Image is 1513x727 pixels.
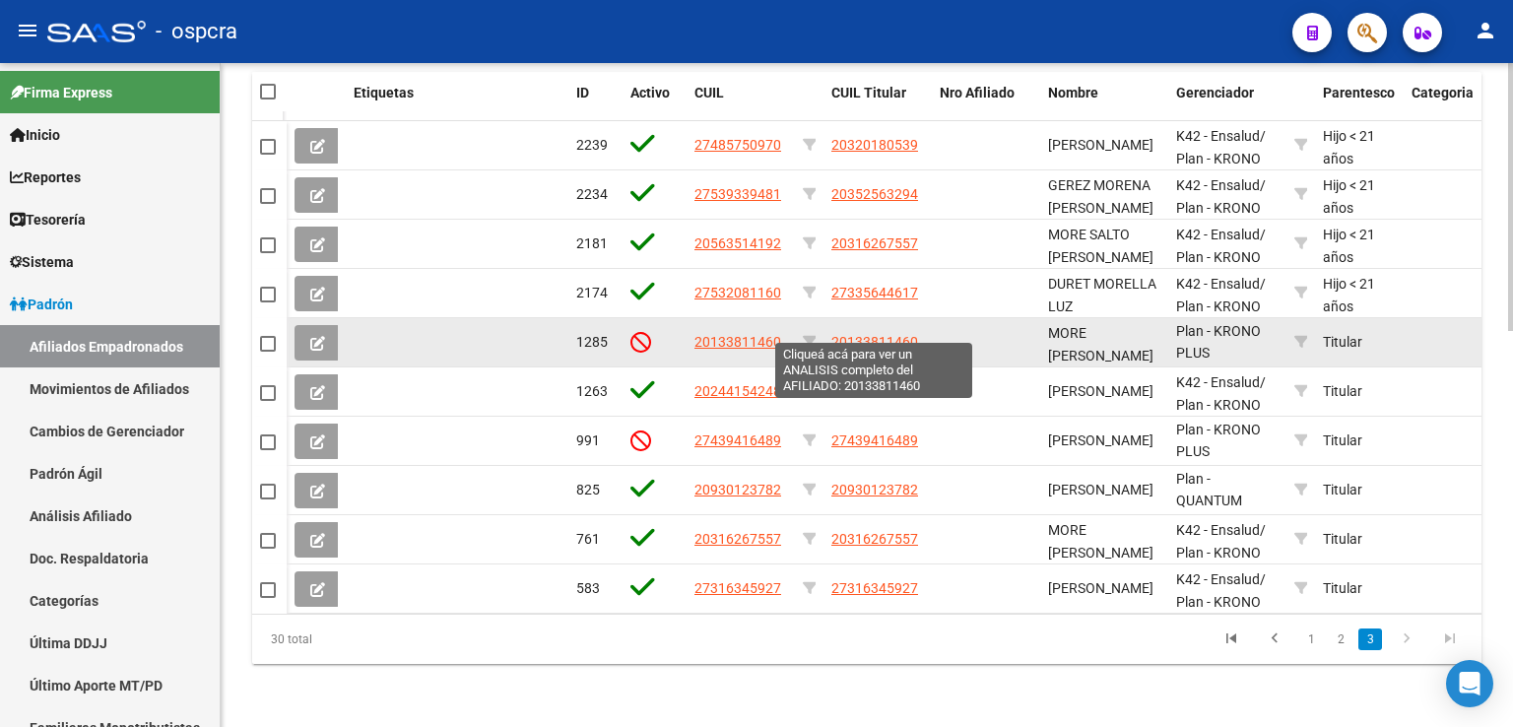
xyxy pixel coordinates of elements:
span: Nro Afiliado [940,85,1015,100]
span: 27316345927 [694,580,781,596]
datatable-header-cell: CUIL [687,72,795,137]
span: Hijo < 21 años [1323,227,1375,265]
div: 30 total [252,615,494,664]
span: Reportes [10,166,81,188]
span: Inicio [10,124,60,146]
span: CUIL Titular [831,85,906,100]
span: 1263 [576,383,608,399]
span: 20320180539 [831,137,918,153]
span: / Plan - KRONO PLUS [1176,227,1266,288]
span: K42 - Ensalud [1176,522,1260,538]
datatable-header-cell: Nro Afiliado [932,72,1040,137]
span: [PERSON_NAME] [1048,383,1153,399]
a: 3 [1358,628,1382,650]
span: 20133811460 [694,334,781,350]
mat-icon: person [1474,19,1497,42]
span: 2239 [576,137,608,153]
span: Hijo < 21 años [1323,128,1375,166]
span: [PERSON_NAME] [1048,482,1153,497]
span: Padrón [10,294,73,315]
a: 2 [1329,628,1352,650]
span: Titular [1323,580,1362,596]
span: K42 - Ensalud [1176,571,1260,587]
span: CUIL [694,85,724,100]
li: page 2 [1326,623,1355,656]
datatable-header-cell: Etiquetas [346,72,568,137]
span: / Plan - QUANTUM [1176,448,1266,509]
span: [PERSON_NAME] [1048,580,1153,596]
span: Gerenciador [1176,85,1254,100]
span: Titular [1323,432,1362,448]
span: 20563514192 [694,235,781,251]
span: MORE [PERSON_NAME] [1048,522,1153,561]
span: / Plan - KRONO PLUS [1176,374,1266,435]
span: K42 - Ensalud [1176,227,1260,242]
span: [PERSON_NAME] [1048,137,1153,153]
span: 27335644617 [831,285,918,300]
span: Titular [1323,531,1362,547]
span: 20244154248 [694,383,781,399]
span: / Plan - KRONO PLUS [1176,276,1266,337]
span: MORE [PERSON_NAME] [1048,325,1153,363]
span: MORE SALTO [PERSON_NAME] [1048,227,1153,265]
span: 20352563294 [831,186,918,202]
span: ID [576,85,589,100]
span: 27539339481 [694,186,781,202]
li: page 1 [1296,623,1326,656]
span: 20316267557 [831,235,918,251]
div: Open Intercom Messenger [1446,660,1493,707]
span: 27439416489 [831,432,918,448]
span: 20930123782 [694,482,781,497]
span: DURET MORELLA LUZ [1048,276,1156,314]
span: 20244154248 [831,383,918,399]
span: - ospcra [156,10,237,53]
span: Tesorería [10,209,86,231]
span: 825 [576,482,600,497]
span: Categoria [1412,85,1474,100]
span: Titular [1323,383,1362,399]
span: Hijo < 21 años [1323,177,1375,216]
span: Etiquetas [354,85,414,100]
a: go to first page [1213,628,1250,650]
span: Nombre [1048,85,1098,100]
span: 20316267557 [694,531,781,547]
a: 1 [1299,628,1323,650]
span: / Plan - KRONO PLUS [1176,571,1266,632]
a: go to previous page [1256,628,1293,650]
span: 27485750970 [694,137,781,153]
mat-icon: menu [16,19,39,42]
span: 2174 [576,285,608,300]
span: K42 - Ensalud [1176,276,1260,292]
span: / Plan - KRONO PLUS [1176,128,1266,189]
span: Titular [1323,334,1362,350]
datatable-header-cell: Gerenciador [1168,72,1286,137]
span: [PERSON_NAME] [1048,432,1153,448]
li: page 3 [1355,623,1385,656]
span: 761 [576,531,600,547]
datatable-header-cell: Activo [623,72,687,137]
span: 1285 [576,334,608,350]
span: 27316345927 [831,580,918,596]
span: K42 - Ensalud [1176,374,1260,390]
datatable-header-cell: CUIL Titular [823,72,932,137]
datatable-header-cell: Parentesco [1315,72,1404,137]
span: Titular [1323,482,1362,497]
span: K42 - Ensalud [1176,177,1260,193]
span: Sistema [10,251,74,273]
span: Hijo < 21 años [1323,276,1375,314]
datatable-header-cell: Categoria [1404,72,1482,137]
span: 20930123782 [831,482,918,497]
span: Activo [630,85,670,100]
span: 20316267557 [831,531,918,547]
span: 2234 [576,186,608,202]
span: GEREZ MORENA [PERSON_NAME] [1048,177,1153,216]
span: 583 [576,580,600,596]
span: / Plan - KRONO PLUS [1176,177,1266,238]
span: / Plan - KRONO PLUS [1176,300,1266,362]
a: go to next page [1388,628,1425,650]
span: 2181 [576,235,608,251]
span: 27532081160 [694,285,781,300]
span: 27439416489 [694,432,781,448]
span: 991 [576,432,600,448]
span: / Plan - KRONO PLUS [1176,399,1266,460]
